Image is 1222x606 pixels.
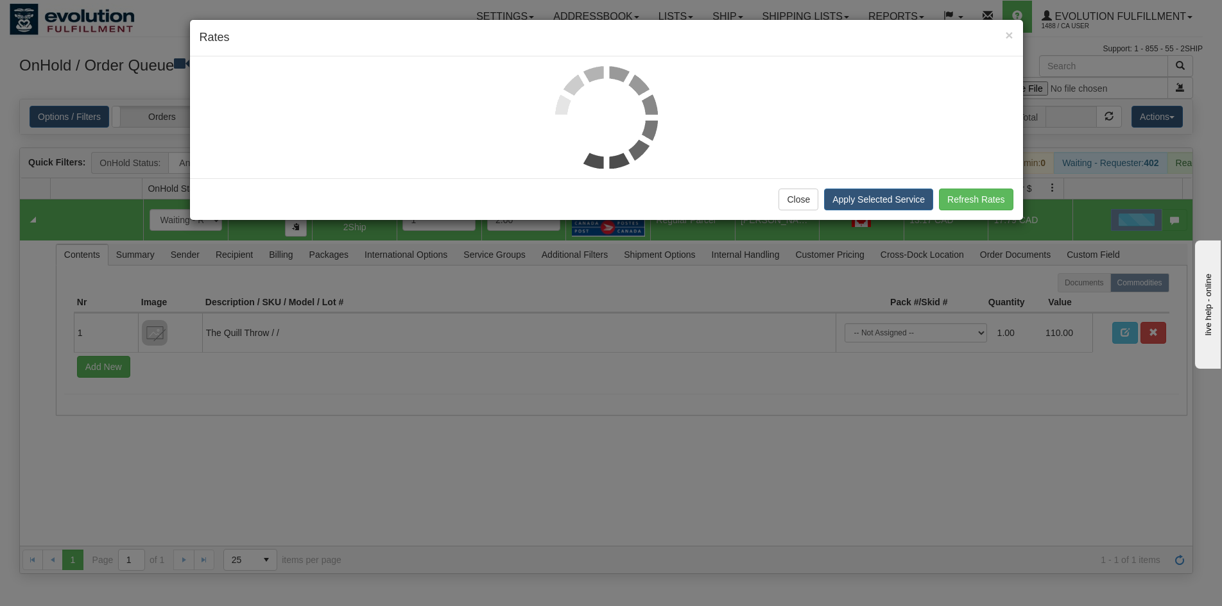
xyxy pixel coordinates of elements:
[10,11,119,21] div: live help - online
[1192,237,1221,368] iframe: chat widget
[555,66,658,169] img: loader.gif
[779,189,818,210] button: Close
[939,189,1013,210] button: Refresh Rates
[1005,28,1013,42] span: ×
[200,29,1013,46] h4: Rates
[1005,28,1013,42] button: Close
[824,189,933,210] button: Apply Selected Service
